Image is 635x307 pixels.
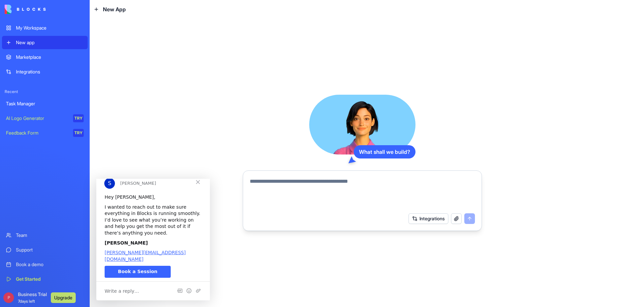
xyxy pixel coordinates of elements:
a: Task Manager [2,97,88,110]
div: Hey [PERSON_NAME], [8,15,105,22]
div: TRY [73,129,84,137]
span: 7 days left [18,299,35,304]
span: [PERSON_NAME] [24,2,60,7]
button: Collapse window [200,3,212,15]
div: Integrations [16,68,84,75]
div: Get Started [16,276,84,282]
span: Write a reply… [8,108,43,117]
span: Book a Session [22,90,61,95]
span: Recent [2,89,88,94]
div: I wanted to reach out to make sure everything in Blocks is running smoothly. I’d love to see what... [8,25,105,58]
button: Upgrade [51,292,76,303]
div: Close [212,3,224,15]
span: 😞 [92,259,102,273]
a: Integrations [2,65,88,78]
a: AI Logo GeneratorTRY [2,112,88,125]
div: Task Manager [6,100,84,107]
span: Business Trial [18,291,47,304]
a: Open in help center [88,281,141,286]
span: P [3,292,14,303]
a: Get Started [2,272,88,286]
a: New app [2,36,88,49]
span: smiley reaction [123,259,140,273]
div: My Workspace [16,25,84,31]
a: Book a Session [8,87,74,99]
div: TRY [73,114,84,122]
div: What shall we build? [354,145,415,158]
div: Marketplace [16,54,84,60]
a: Marketplace [2,51,88,64]
div: Feedback Form [6,130,68,136]
a: Book a demo [2,258,88,271]
a: [PERSON_NAME][EMAIL_ADDRESS][DOMAIN_NAME] [8,71,89,83]
div: Book a demo [16,261,84,268]
a: Support [2,243,88,256]
span: 😐 [109,259,119,273]
span: disappointed reaction [88,259,106,273]
b: [PERSON_NAME] [8,61,51,67]
a: Feedback FormTRY [2,126,88,140]
button: go back [4,3,17,15]
span: New App [103,5,126,13]
div: Did this answer your question? [8,253,221,260]
div: Team [16,232,84,239]
span: neutral face reaction [106,259,123,273]
span: 😃 [127,259,136,273]
div: Support [16,247,84,253]
button: Integrations [408,213,448,224]
div: New app [16,39,84,46]
div: AI Logo Generator [6,115,68,122]
img: logo [5,5,46,14]
a: Team [2,229,88,242]
iframe: Intercom live chat message [96,179,210,300]
a: My Workspace [2,21,88,35]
